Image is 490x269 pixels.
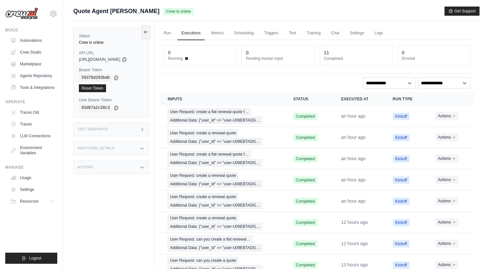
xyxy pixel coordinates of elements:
[79,97,143,103] label: User Bearer Token
[168,138,262,145] span: Additional Data: {"user_id" => "user-U09EBTADG…
[168,193,238,200] span: User Request: create a renewal quote
[177,26,205,40] a: Executions
[8,119,57,129] a: Traces
[8,173,57,183] a: Usage
[385,92,427,106] th: Run Type
[73,7,159,16] span: Quote Agent [PERSON_NAME]
[168,151,251,158] span: User Request: create a flat renewal quote f…
[168,214,238,222] span: User Request: create a renewal quote
[79,40,143,45] div: Crew is online
[230,26,258,40] a: Scheduling
[393,261,410,269] span: Kickoff
[393,155,410,162] span: Kickoff
[168,108,278,124] a: View execution details for User Request
[327,26,343,40] a: Chat
[341,135,366,140] time: September 23, 2025 at 10:36 PDT
[341,198,366,204] time: September 23, 2025 at 09:58 PDT
[168,193,278,209] a: View execution details for User Request
[246,56,310,61] dt: Pending human input
[324,56,388,61] dt: Completed
[20,199,39,204] span: Resources
[8,184,57,195] a: Settings
[168,214,278,230] a: View execution details for User Request
[168,244,262,251] span: Additional Data: {"user_id" => "user-U09EBTADG…
[168,172,278,188] a: View execution details for User Request
[303,26,325,40] a: Training
[5,253,57,264] button: Logout
[293,240,318,247] span: Completed
[160,26,175,40] a: Run
[168,151,278,166] a: View execution details for User Request
[29,256,41,261] span: Logout
[293,113,318,120] span: Completed
[8,131,57,141] a: LLM Connections
[168,223,262,230] span: Additional Data: {"user_id" => "user-U09EBTADG…
[79,33,143,39] label: Status
[341,220,368,225] time: September 22, 2025 at 23:39 PDT
[8,143,57,158] a: Environment Variables
[168,236,278,251] a: View execution details for User Request
[168,159,262,166] span: Additional Data: {"user_id" => "user-U09EBTADG…
[293,261,318,269] span: Completed
[285,92,333,106] th: Status
[168,117,262,124] span: Additional Data: {"user_id" => "user-U09EBTADG…
[246,49,248,56] div: 0
[79,50,143,56] label: API URL
[168,257,238,264] span: User Request: can you create a quote
[168,172,238,179] span: User Request: create a renewal quote
[435,155,459,162] button: Actions for execution
[341,113,366,119] time: September 23, 2025 at 10:39 PDT
[207,26,228,40] a: Metrics
[435,197,459,205] button: Actions for execution
[168,180,262,188] span: Additional Data: {"user_id" => "user-U09EBTADG…
[160,92,285,106] th: Inputs
[293,134,318,141] span: Completed
[168,49,171,56] div: 0
[435,240,459,247] button: Actions for execution
[435,133,459,141] button: Actions for execution
[435,218,459,226] button: Actions for execution
[168,129,238,137] span: User Request: create a renewal quote
[8,47,57,58] a: Crew Studio
[285,26,300,40] a: Test
[393,240,410,247] span: Kickoff
[445,7,480,16] button: Get Support
[168,56,183,61] span: Running
[346,26,368,40] a: Settings
[260,26,282,40] a: Triggers
[293,155,318,162] span: Completed
[393,177,410,184] span: Kickoff
[341,156,366,161] time: September 23, 2025 at 10:07 PDT
[168,129,278,145] a: View execution details for User Request
[393,198,410,205] span: Kickoff
[79,104,112,112] code: 03d67a2c20c3
[8,82,57,93] a: Tools & Integrations
[78,127,108,131] h3: Test Endpoints
[168,202,262,209] span: Additional Data: {"user_id" => "user-U09EBTADG…
[293,198,318,205] span: Completed
[8,107,57,118] a: Traces Old
[8,59,57,69] a: Marketplace
[435,261,459,269] button: Actions for execution
[78,146,114,150] h3: Additional Details
[333,92,385,106] th: Executed at
[8,196,57,207] button: Resources
[371,26,387,40] a: Logs
[5,8,38,20] img: Logo
[324,49,329,56] div: 11
[5,27,57,33] div: Build
[341,241,368,246] time: September 22, 2025 at 23:05 PDT
[5,165,57,170] div: Manage
[402,49,405,56] div: 0
[341,177,366,182] time: September 23, 2025 at 10:04 PDT
[393,134,410,141] span: Kickoff
[168,108,251,115] span: User Request: create a flat renewal quote f…
[293,177,318,184] span: Completed
[78,165,93,169] h3: Actions
[5,99,57,105] div: Operate
[402,56,466,61] dt: Errored
[163,8,193,15] span: Crew is online
[79,84,106,92] a: Reset Token
[168,236,252,243] span: User Request: can you create a flat renewal…
[393,219,410,226] span: Kickoff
